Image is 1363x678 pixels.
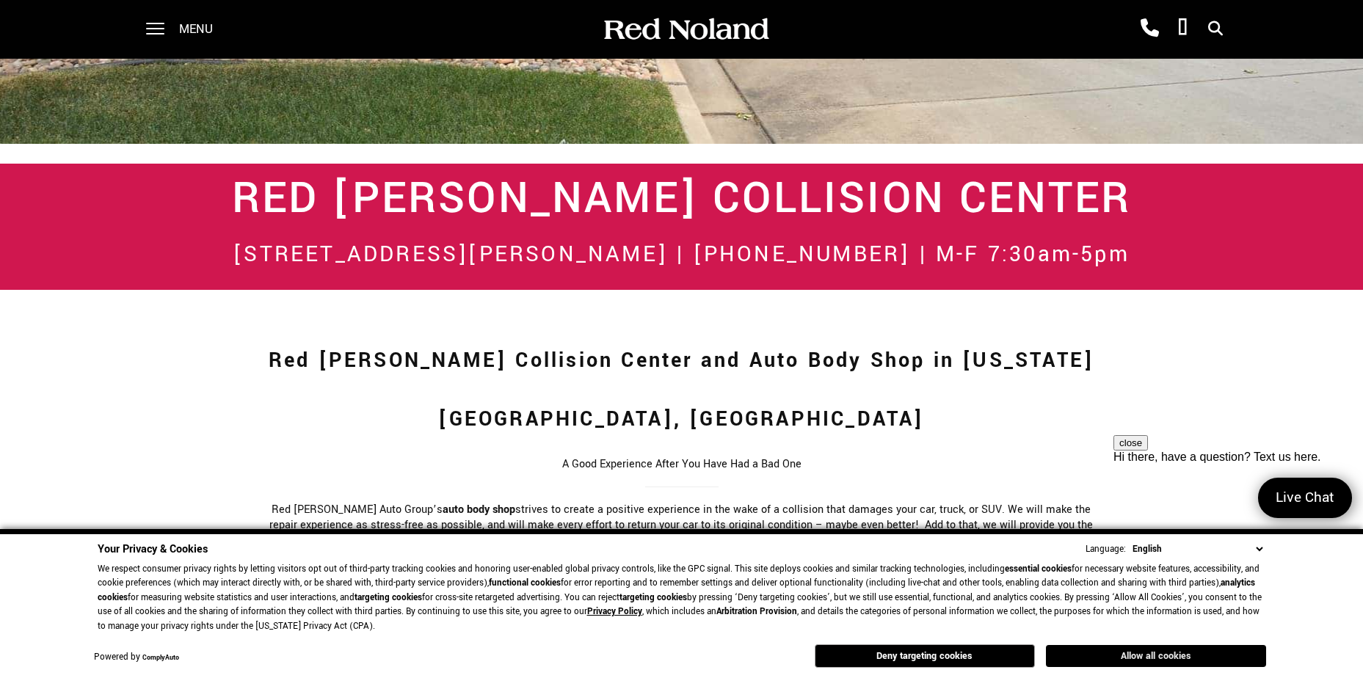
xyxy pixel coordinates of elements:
strong: Arbitration Provision [716,605,797,618]
a: ComplyAuto [142,653,179,663]
strong: functional cookies [489,577,561,589]
strong: targeting cookies [619,591,687,604]
span: Your Privacy & Cookies [98,542,208,557]
strong: essential cookies [1005,563,1072,575]
p: We respect consumer privacy rights by letting visitors opt out of third-party tracking cookies an... [98,562,1266,634]
h1: Red [PERSON_NAME] Collision Center and Auto Body Shop in [US_STATE][GEOGRAPHIC_DATA], [GEOGRAPHIC... [179,332,1185,449]
img: Red Noland Auto Group [601,17,770,43]
strong: targeting cookies [355,591,422,604]
a: Live Chat [1258,478,1352,518]
p: A Good Experience After You Have Had a Bad One [179,456,1185,472]
select: Language Select [1129,542,1266,557]
iframe: podium webchat widget prompt [1113,435,1363,594]
div: Language: [1086,544,1126,554]
a: Privacy Policy [587,605,642,618]
h2: Red [PERSON_NAME] Collision Center [179,178,1185,219]
button: Allow all cookies [1046,645,1266,667]
strong: auto body shop [443,502,515,517]
div: Powered by [94,653,179,663]
p: Red [PERSON_NAME] Auto Group’s strives to create a positive experience in the wake of a collision... [264,502,1099,548]
h2: [STREET_ADDRESS][PERSON_NAME] | [PHONE_NUMBER] | M-F 7:30am-5pm [179,234,1185,275]
strong: analytics cookies [98,577,1255,604]
button: Deny targeting cookies [815,644,1035,668]
span: Live Chat [1268,488,1342,508]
